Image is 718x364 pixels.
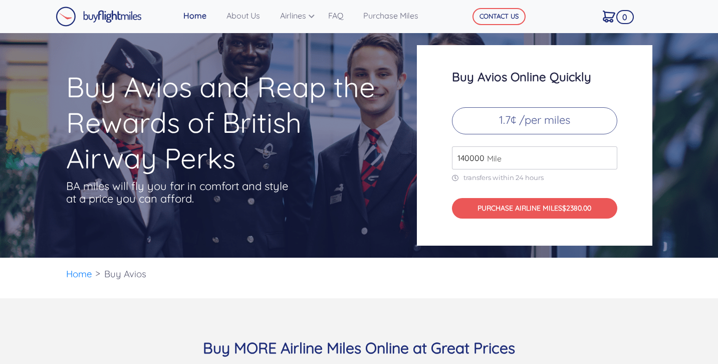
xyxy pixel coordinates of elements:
[452,70,617,83] h3: Buy Avios Online Quickly
[66,268,92,280] a: Home
[66,180,292,205] p: BA miles will fly you far in comfort and style at a price you can afford.
[66,69,378,176] h1: Buy Avios and Reap the Rewards of British Airway Perks
[599,6,629,27] a: 0
[359,6,434,26] a: Purchase Miles
[482,152,502,164] span: Mile
[276,6,324,26] a: Airlines
[452,173,617,182] p: transfers within 24 hours
[616,10,634,24] span: 0
[99,258,151,290] li: Buy Avios
[222,6,276,26] a: About Us
[603,11,615,23] img: Cart
[452,198,617,219] button: PURCHASE AIRLINE MILES$2380.00
[562,204,591,213] span: $2380.00
[324,6,359,26] a: FAQ
[56,4,142,29] a: Buy Flight Miles Logo
[66,338,652,357] h3: Buy MORE Airline Miles Online at Great Prices
[472,8,526,25] button: CONTACT US
[56,7,142,27] img: Buy Flight Miles Logo
[452,107,617,134] p: 1.7¢ /per miles
[179,6,222,26] a: Home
